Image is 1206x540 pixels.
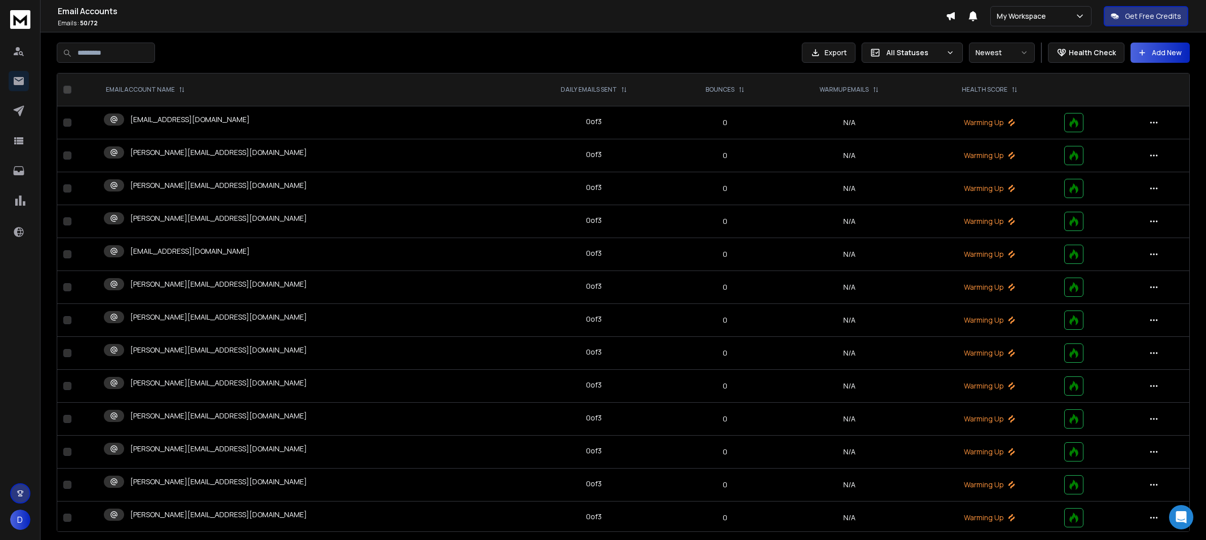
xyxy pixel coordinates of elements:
p: [PERSON_NAME][EMAIL_ADDRESS][DOMAIN_NAME] [130,510,307,520]
p: 0 [679,282,772,292]
p: Warming Up [927,183,1052,194]
p: 0 [679,183,772,194]
div: 0 of 3 [586,512,602,522]
p: [PERSON_NAME][EMAIL_ADDRESS][DOMAIN_NAME] [130,444,307,454]
td: N/A [777,271,921,304]
td: N/A [777,139,921,172]
p: Health Check [1069,48,1116,58]
h1: Email Accounts [58,5,946,17]
div: 0 of 3 [586,314,602,324]
button: Add New [1131,43,1190,63]
p: [EMAIL_ADDRESS][DOMAIN_NAME] [130,246,250,256]
td: N/A [777,337,921,370]
p: Warming Up [927,480,1052,490]
div: 0 of 3 [586,182,602,192]
div: 0 of 3 [586,281,602,291]
p: 0 [679,118,772,128]
td: N/A [777,205,921,238]
p: Emails : [58,19,946,27]
p: [PERSON_NAME][EMAIL_ADDRESS][DOMAIN_NAME] [130,477,307,487]
div: 0 of 3 [586,215,602,225]
button: Get Free Credits [1104,6,1188,26]
p: Warming Up [927,381,1052,391]
p: 0 [679,447,772,457]
td: N/A [777,106,921,139]
button: D [10,510,30,530]
td: N/A [777,469,921,502]
p: [PERSON_NAME][EMAIL_ADDRESS][DOMAIN_NAME] [130,180,307,190]
p: Warming Up [927,447,1052,457]
p: Warming Up [927,414,1052,424]
p: 0 [679,216,772,226]
button: Export [802,43,855,63]
p: Get Free Credits [1125,11,1181,21]
p: [PERSON_NAME][EMAIL_ADDRESS][DOMAIN_NAME] [130,345,307,355]
p: Warming Up [927,249,1052,259]
p: [PERSON_NAME][EMAIL_ADDRESS][DOMAIN_NAME] [130,279,307,289]
p: [PERSON_NAME][EMAIL_ADDRESS][DOMAIN_NAME] [130,378,307,388]
span: 50 / 72 [80,19,98,27]
p: My Workspace [997,11,1050,21]
div: 0 of 3 [586,347,602,357]
p: 0 [679,348,772,358]
td: N/A [777,403,921,436]
p: 0 [679,315,772,325]
td: N/A [777,172,921,205]
div: 0 of 3 [586,413,602,423]
p: All Statuses [886,48,942,58]
p: [PERSON_NAME][EMAIL_ADDRESS][DOMAIN_NAME] [130,312,307,322]
div: Open Intercom Messenger [1169,505,1193,529]
td: N/A [777,502,921,534]
p: [PERSON_NAME][EMAIL_ADDRESS][DOMAIN_NAME] [130,147,307,158]
div: EMAIL ACCOUNT NAME [106,86,185,94]
p: Warming Up [927,150,1052,161]
p: [PERSON_NAME][EMAIL_ADDRESS][DOMAIN_NAME] [130,213,307,223]
p: 0 [679,513,772,523]
p: [PERSON_NAME][EMAIL_ADDRESS][DOMAIN_NAME] [130,411,307,421]
p: Warming Up [927,118,1052,128]
div: 0 of 3 [586,380,602,390]
button: Newest [969,43,1035,63]
p: WARMUP EMAILS [820,86,869,94]
div: 0 of 3 [586,248,602,258]
p: DAILY EMAILS SENT [561,86,617,94]
td: N/A [777,370,921,403]
p: [EMAIL_ADDRESS][DOMAIN_NAME] [130,114,250,125]
div: 0 of 3 [586,149,602,160]
p: Warming Up [927,315,1052,325]
td: N/A [777,304,921,337]
img: logo [10,10,30,29]
p: 0 [679,480,772,490]
div: 0 of 3 [586,479,602,489]
p: Warming Up [927,513,1052,523]
div: 0 of 3 [586,446,602,456]
p: 0 [679,381,772,391]
button: Health Check [1048,43,1124,63]
p: Warming Up [927,216,1052,226]
p: 0 [679,150,772,161]
p: 0 [679,414,772,424]
div: 0 of 3 [586,117,602,127]
p: BOUNCES [706,86,734,94]
p: Warming Up [927,348,1052,358]
td: N/A [777,238,921,271]
p: 0 [679,249,772,259]
td: N/A [777,436,921,469]
p: HEALTH SCORE [962,86,1007,94]
p: Warming Up [927,282,1052,292]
